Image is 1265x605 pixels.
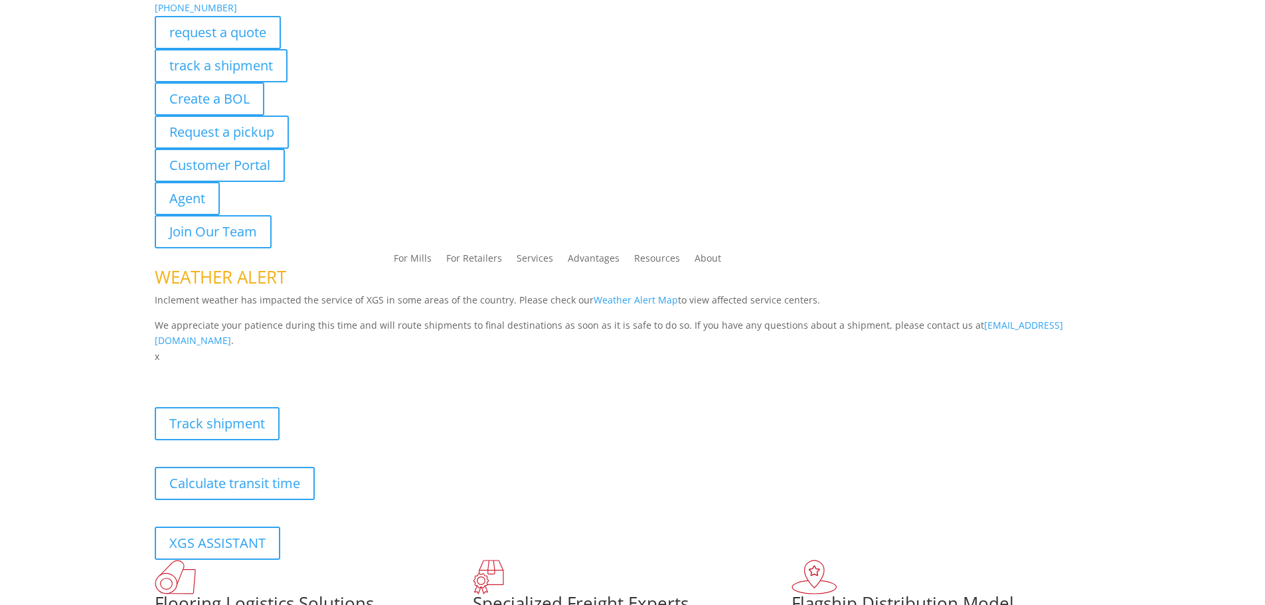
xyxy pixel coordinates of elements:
a: track a shipment [155,49,288,82]
a: Resources [634,254,680,268]
a: XGS ASSISTANT [155,527,280,560]
a: Request a pickup [155,116,289,149]
a: Track shipment [155,407,280,440]
a: For Mills [394,254,432,268]
a: Weather Alert Map [594,294,678,306]
a: Join Our Team [155,215,272,248]
p: Inclement weather has impacted the service of XGS in some areas of the country. Please check our ... [155,292,1111,317]
p: x [155,349,1111,365]
img: xgs-icon-total-supply-chain-intelligence-red [155,560,196,594]
img: xgs-icon-focused-on-flooring-red [473,560,504,594]
span: WEATHER ALERT [155,265,286,289]
a: About [695,254,721,268]
a: [PHONE_NUMBER] [155,1,237,14]
a: Advantages [568,254,620,268]
a: request a quote [155,16,281,49]
p: We appreciate your patience during this time and will route shipments to final destinations as so... [155,317,1111,349]
a: For Retailers [446,254,502,268]
img: xgs-icon-flagship-distribution-model-red [792,560,837,594]
a: Services [517,254,553,268]
a: Customer Portal [155,149,285,182]
a: Create a BOL [155,82,264,116]
b: Visibility, transparency, and control for your entire supply chain. [155,367,451,379]
a: Calculate transit time [155,467,315,500]
a: Agent [155,182,220,215]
